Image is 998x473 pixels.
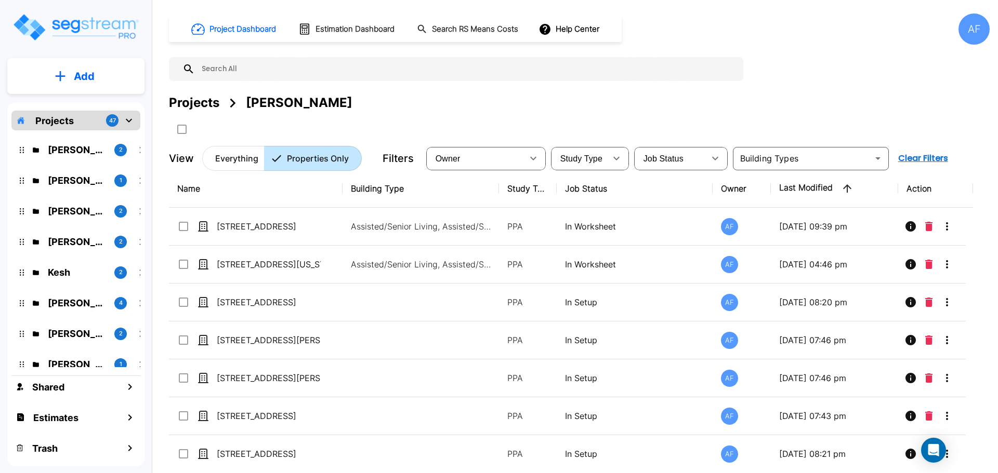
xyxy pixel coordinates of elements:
[48,357,106,371] p: Michael Heinemann
[109,116,116,125] p: 47
[557,170,713,208] th: Job Status
[316,23,395,35] h1: Estimation Dashboard
[209,23,276,35] h1: Project Dashboard
[264,146,362,171] button: Properties Only
[195,57,738,81] input: Search All
[119,207,123,215] p: 2
[921,216,937,237] button: Delete
[351,220,491,233] p: Assisted/Senior Living, Assisted/Senior Living Site
[169,93,219,112] div: Projects
[187,18,282,40] button: Project Dashboard
[721,408,738,425] div: AF
[33,411,78,425] h1: Estimates
[119,329,123,338] p: 2
[937,254,957,275] button: More-Options
[217,372,321,384] p: [STREET_ADDRESS][PERSON_NAME]
[507,448,548,460] p: PPA
[900,368,921,388] button: Info
[169,151,194,166] p: View
[507,410,548,422] p: PPA
[48,296,106,310] p: Josh Strum
[900,330,921,350] button: Info
[48,235,106,249] p: Ari Eisenman
[217,334,321,346] p: [STREET_ADDRESS][PERSON_NAME]
[428,144,523,173] div: Select
[217,448,321,460] p: [STREET_ADDRESS]
[721,370,738,387] div: AF
[536,19,603,39] button: Help Center
[287,152,349,165] p: Properties Only
[937,330,957,350] button: More-Options
[713,170,770,208] th: Owner
[937,216,957,237] button: More-Options
[958,13,990,45] div: AF
[217,410,321,422] p: [STREET_ADDRESS]
[779,220,890,233] p: [DATE] 09:39 pm
[48,265,106,279] p: Kesh
[900,254,921,275] button: Info
[721,256,738,273] div: AF
[779,372,890,384] p: [DATE] 07:46 pm
[779,258,890,271] p: [DATE] 04:46 pm
[217,258,321,271] p: [STREET_ADDRESS][US_STATE]
[7,61,145,91] button: Add
[560,154,602,163] span: Study Type
[119,237,123,246] p: 2
[351,258,491,271] p: Assisted/Senior Living, Assisted/Senior Living Site
[771,170,898,208] th: Last Modified
[499,170,557,208] th: Study Type
[436,154,461,163] span: Owner
[343,170,499,208] th: Building Type
[721,218,738,235] div: AF
[900,443,921,464] button: Info
[48,327,106,341] p: Chuny Herzka
[779,448,890,460] p: [DATE] 08:21 pm
[900,406,921,426] button: Info
[246,93,352,112] div: [PERSON_NAME]
[120,360,122,369] p: 1
[937,368,957,388] button: More-Options
[35,114,74,128] p: Projects
[507,372,548,384] p: PPA
[119,268,123,277] p: 2
[736,151,869,166] input: Building Types
[507,220,548,233] p: PPA
[507,296,548,308] p: PPA
[871,151,885,166] button: Open
[779,334,890,346] p: [DATE] 07:46 pm
[413,19,524,39] button: Search RS Means Costs
[937,292,957,313] button: More-Options
[507,334,548,346] p: PPA
[721,294,738,311] div: AF
[294,18,400,40] button: Estimation Dashboard
[565,410,705,422] p: In Setup
[921,406,937,426] button: Delete
[894,148,952,169] button: Clear Filters
[921,438,946,463] div: Open Intercom Messenger
[921,368,937,388] button: Delete
[779,296,890,308] p: [DATE] 08:20 pm
[507,258,548,271] p: PPA
[48,173,106,187] p: Isaak Markovitz
[921,254,937,275] button: Delete
[383,151,414,166] p: Filters
[900,292,921,313] button: Info
[898,170,974,208] th: Action
[169,170,343,208] th: Name
[565,372,705,384] p: In Setup
[32,380,64,394] h1: Shared
[172,119,192,140] button: SelectAll
[32,441,58,455] h1: Trash
[636,144,705,173] div: Select
[553,144,606,173] div: Select
[119,145,123,154] p: 2
[215,152,258,165] p: Everything
[217,220,321,233] p: [STREET_ADDRESS]
[721,445,738,463] div: AF
[900,216,921,237] button: Info
[119,299,123,307] p: 4
[565,448,705,460] p: In Setup
[48,204,106,218] p: Barry Donath
[565,296,705,308] p: In Setup
[12,12,139,42] img: Logo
